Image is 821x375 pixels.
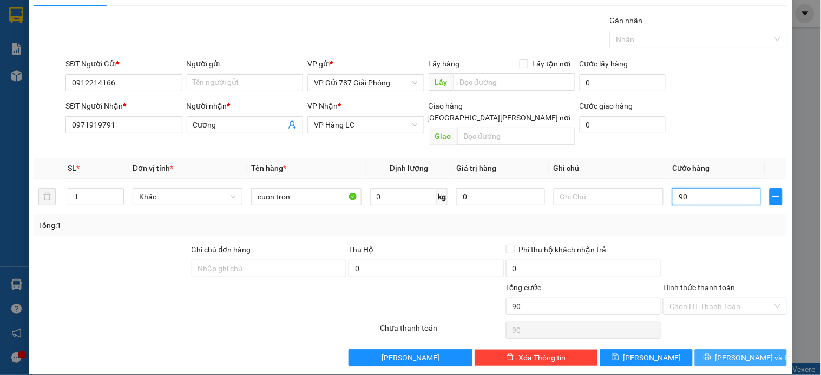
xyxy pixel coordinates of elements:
[429,73,454,91] span: Lấy
[192,260,347,277] input: Ghi chú đơn hàng
[770,192,782,201] span: plus
[695,349,787,366] button: printer[PERSON_NAME] và In
[187,58,303,70] div: Người gửi
[139,189,236,205] span: Khác
[475,349,598,366] button: deleteXóa Thông tin
[715,352,791,364] span: [PERSON_NAME] và In
[704,353,711,362] span: printer
[192,245,251,254] label: Ghi chú đơn hàng
[429,128,457,145] span: Giao
[506,283,542,292] span: Tổng cước
[580,59,628,68] label: Cước lấy hàng
[65,100,182,112] div: SĐT Người Nhận
[429,59,460,68] span: Lấy hàng
[38,188,56,205] button: delete
[390,164,428,172] span: Định lượng
[663,283,735,292] label: Hình thức thanh toán
[38,219,318,231] div: Tổng: 1
[580,102,633,110] label: Cước giao hàng
[612,353,619,362] span: save
[528,58,575,70] span: Lấy tận nơi
[518,352,566,364] span: Xóa Thông tin
[457,128,575,145] input: Dọc đường
[65,58,182,70] div: SĐT Người Gửi
[580,74,666,91] input: Cước lấy hàng
[580,116,666,133] input: Cước giao hàng
[456,164,496,172] span: Giá trị hàng
[288,120,297,129] span: user-add
[307,102,338,110] span: VP Nhận
[610,16,643,25] label: Gán nhãn
[349,349,472,366] button: [PERSON_NAME]
[314,117,417,133] span: VP Hàng LC
[307,58,424,70] div: VP gửi
[314,75,417,91] span: VP Gửi 787 Giải Phóng
[456,188,545,205] input: 0
[251,164,286,172] span: Tên hàng
[549,158,668,179] th: Ghi chú
[133,164,173,172] span: Đơn vị tính
[623,352,681,364] span: [PERSON_NAME]
[437,188,448,205] span: kg
[672,164,710,172] span: Cước hàng
[379,322,504,341] div: Chưa thanh toán
[507,353,514,362] span: delete
[251,188,361,205] input: VD: Bàn, Ghế
[187,100,303,112] div: Người nhận
[770,188,783,205] button: plus
[600,349,692,366] button: save[PERSON_NAME]
[429,102,463,110] span: Giao hàng
[423,112,575,124] span: [GEOGRAPHIC_DATA][PERSON_NAME] nơi
[515,244,611,256] span: Phí thu hộ khách nhận trả
[349,245,373,254] span: Thu Hộ
[454,73,575,91] input: Dọc đường
[382,352,439,364] span: [PERSON_NAME]
[68,164,76,172] span: SL
[554,188,664,205] input: Ghi Chú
